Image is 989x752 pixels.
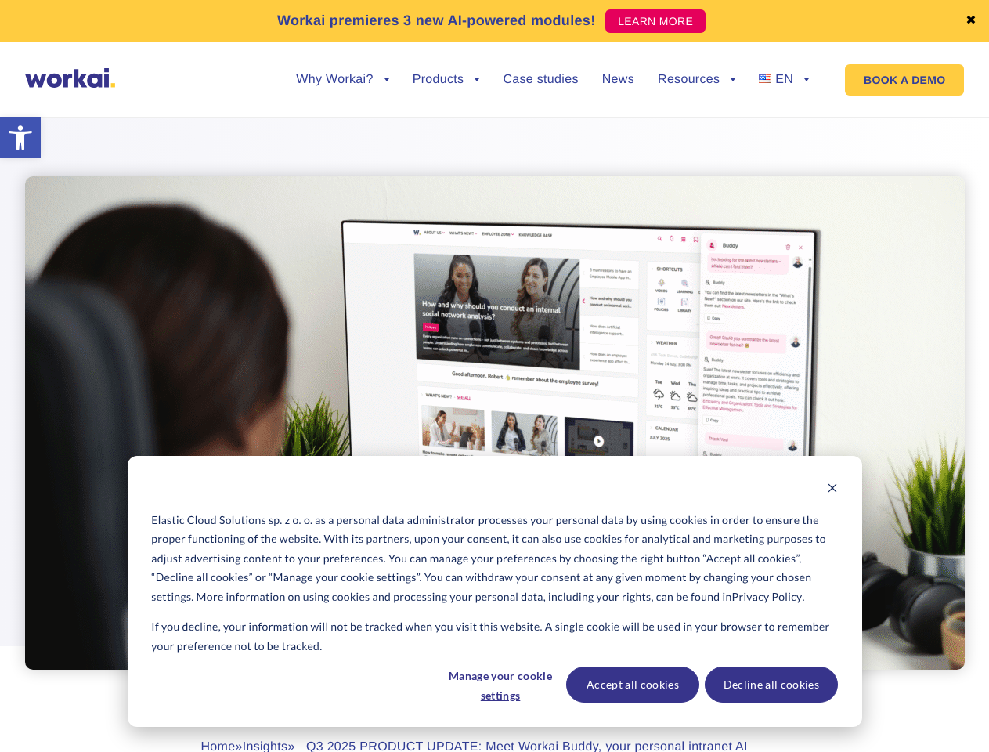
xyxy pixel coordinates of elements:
[966,15,976,27] a: ✖
[128,456,862,727] div: Cookie banner
[775,73,793,86] span: EN
[151,511,837,607] p: Elastic Cloud Solutions sp. z o. o. as a personal data administrator processes your personal data...
[503,74,578,86] a: Case studies
[566,667,699,703] button: Accept all cookies
[605,9,706,33] a: LEARN MORE
[277,10,596,31] p: Workai premieres 3 new AI-powered modules!
[413,74,480,86] a: Products
[440,667,561,703] button: Manage your cookie settings
[732,587,803,607] a: Privacy Policy
[759,74,809,86] a: EN
[602,74,634,86] a: News
[705,667,838,703] button: Decline all cookies
[296,74,388,86] a: Why Workai?
[845,64,964,96] a: BOOK A DEMO
[658,74,735,86] a: Resources
[25,176,965,670] img: intranet AI assistant
[151,617,837,656] p: If you decline, your information will not be tracked when you visit this website. A single cookie...
[827,480,838,500] button: Dismiss cookie banner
